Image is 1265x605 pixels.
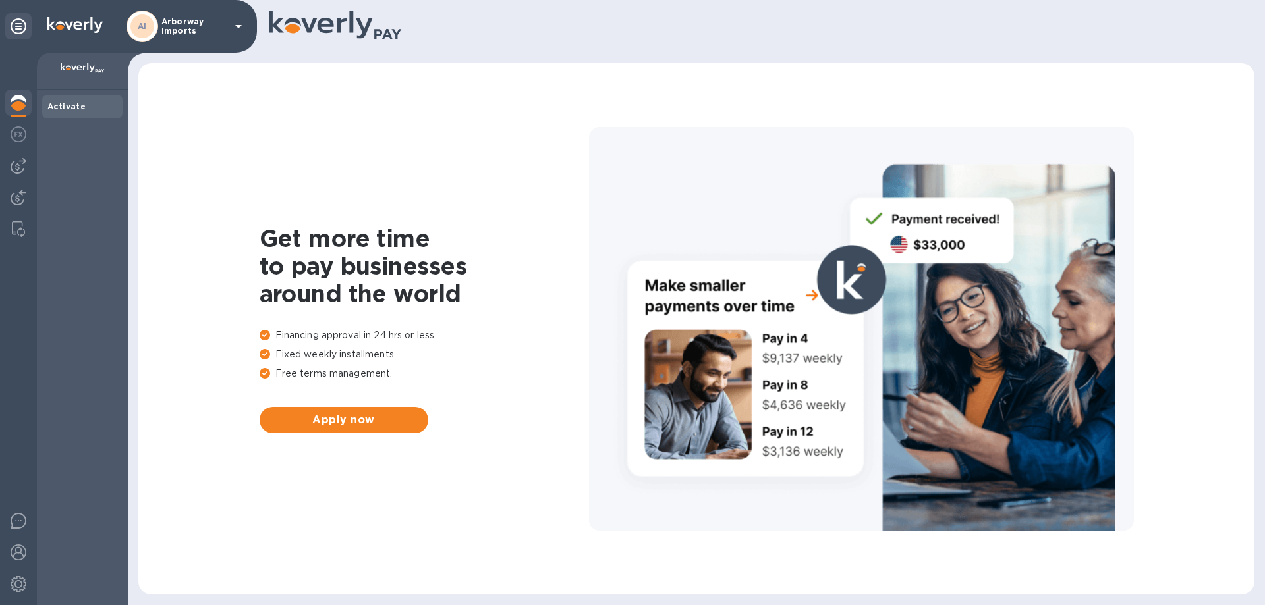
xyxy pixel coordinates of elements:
img: Logo [47,17,103,33]
p: Fixed weekly installments. [260,348,589,361]
img: Foreign exchange [11,126,26,142]
b: AI [138,21,147,31]
span: Apply now [270,412,418,428]
p: Free terms management. [260,367,589,381]
div: Unpin categories [5,13,32,39]
p: Arborway Imports [161,17,227,36]
b: Activate [47,101,86,111]
p: Financing approval in 24 hrs or less. [260,329,589,342]
h1: Get more time to pay businesses around the world [260,224,589,307]
button: Apply now [260,407,428,433]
